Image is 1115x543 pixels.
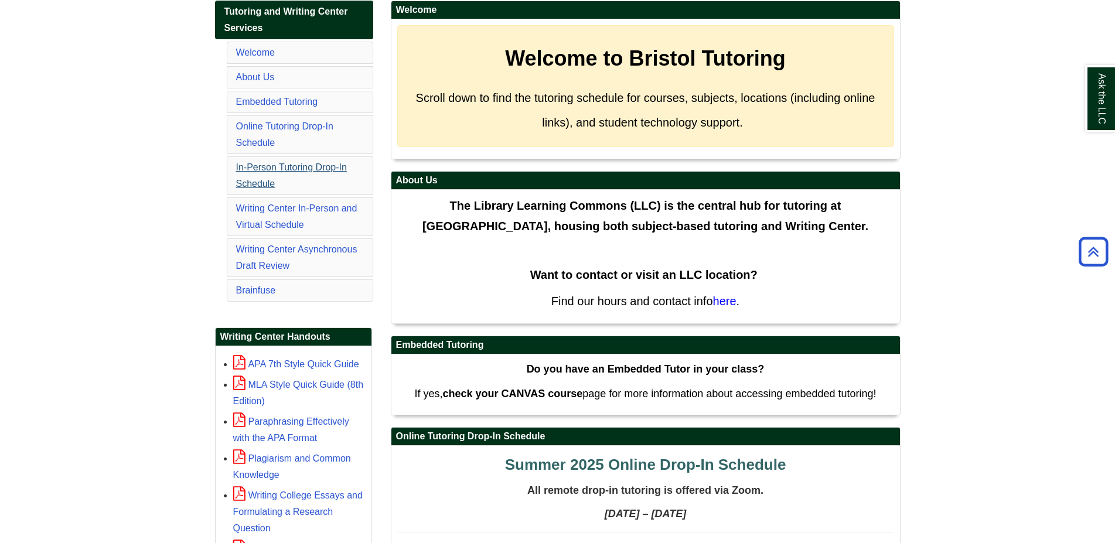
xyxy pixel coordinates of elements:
[236,72,275,82] a: About Us
[505,46,786,70] strong: Welcome to Bristol Tutoring
[530,268,758,281] strong: Want to contact or visit an LLC location?
[236,285,276,295] a: Brainfuse
[236,203,357,230] a: Writing Center In-Person and Virtual Schedule
[422,199,868,233] span: The Library Learning Commons (LLC) is the central hub for tutoring at [GEOGRAPHIC_DATA], housing ...
[713,295,736,308] a: here
[527,363,765,375] strong: Do you have an Embedded Tutor in your class?
[233,416,349,443] a: Paraphrasing Effectively with the APA Format
[505,456,786,473] span: Summer 2025 Online Drop-In Schedule
[527,484,763,496] span: All remote drop-in tutoring is offered via Zoom.
[414,388,876,399] span: If yes, page for more information about accessing embedded tutoring!
[215,1,373,39] a: Tutoring and Writing Center Services
[216,328,371,346] h2: Writing Center Handouts
[233,490,363,533] a: Writing College Essays and Formulating a Research Question
[391,1,900,19] h2: Welcome
[236,121,333,148] a: Online Tutoring Drop-In Schedule
[233,380,364,406] a: MLA Style Quick Guide (8th Edition)
[236,162,347,189] a: In-Person Tutoring Drop-In Schedule
[551,295,713,308] span: Find our hours and contact info
[233,359,359,369] a: APA 7th Style Quick Guide
[605,508,686,520] strong: [DATE] – [DATE]
[391,172,900,190] h2: About Us
[236,97,318,107] a: Embedded Tutoring
[233,453,351,480] a: Plagiarism and Common Knowledge
[236,47,275,57] a: Welcome
[236,244,357,271] a: Writing Center Asynchronous Draft Review
[391,336,900,354] h2: Embedded Tutoring
[1075,244,1112,259] a: Back to Top
[224,6,348,33] span: Tutoring and Writing Center Services
[416,91,875,129] span: Scroll down to find the tutoring schedule for courses, subjects, locations (including online link...
[442,388,582,399] strong: check your CANVAS course
[391,428,900,446] h2: Online Tutoring Drop-In Schedule
[736,295,740,308] span: .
